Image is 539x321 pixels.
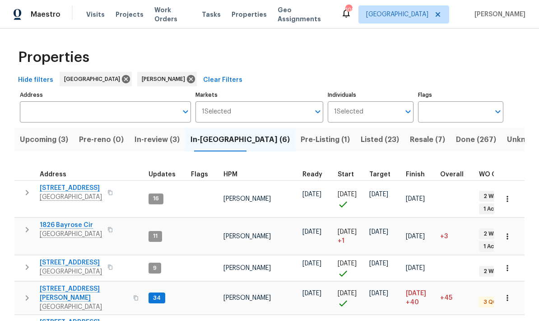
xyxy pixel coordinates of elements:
[18,53,89,62] span: Properties
[14,72,57,89] button: Hide filters
[437,282,475,315] td: 45 day(s) past target finish date
[480,243,518,250] span: 1 Accepted
[369,191,388,198] span: [DATE]
[338,171,362,178] div: Actual renovation start date
[334,218,366,255] td: Project started 1 days late
[223,265,271,271] span: [PERSON_NAME]
[480,298,501,306] span: 3 QC
[64,75,124,84] span: [GEOGRAPHIC_DATA]
[345,5,352,14] div: 102
[402,105,414,118] button: Open
[328,92,413,98] label: Individuals
[471,10,525,19] span: [PERSON_NAME]
[278,5,330,24] span: Geo Assignments
[369,229,388,235] span: [DATE]
[223,295,271,301] span: [PERSON_NAME]
[200,72,246,89] button: Clear Filters
[440,171,472,178] div: Days past target finish date
[440,233,448,240] span: +3
[191,133,290,146] span: In-[GEOGRAPHIC_DATA] (6)
[142,75,189,84] span: [PERSON_NAME]
[406,171,425,178] span: Finish
[60,72,132,86] div: [GEOGRAPHIC_DATA]
[369,171,399,178] div: Target renovation project end date
[149,195,163,203] span: 16
[149,171,176,178] span: Updates
[334,255,366,281] td: Project started on time
[195,92,324,98] label: Markets
[40,171,66,178] span: Address
[406,171,433,178] div: Projected renovation finish date
[334,180,366,217] td: Project started on time
[480,268,502,275] span: 2 WIP
[410,133,445,146] span: Resale (7)
[338,260,357,267] span: [DATE]
[366,10,428,19] span: [GEOGRAPHIC_DATA]
[369,290,388,297] span: [DATE]
[135,133,180,146] span: In-review (3)
[338,236,344,245] span: + 1
[480,230,502,238] span: 2 WIP
[406,265,425,271] span: [DATE]
[369,171,390,178] span: Target
[480,205,518,213] span: 1 Accepted
[369,260,388,267] span: [DATE]
[223,233,271,240] span: [PERSON_NAME]
[406,196,425,202] span: [DATE]
[191,171,208,178] span: Flags
[79,133,124,146] span: Pre-reno (0)
[202,11,221,18] span: Tasks
[20,92,191,98] label: Address
[301,133,350,146] span: Pre-Listing (1)
[223,171,237,178] span: HPM
[334,282,366,315] td: Project started on time
[406,233,425,240] span: [DATE]
[338,191,357,198] span: [DATE]
[149,232,161,240] span: 11
[479,171,529,178] span: WO Completion
[223,196,271,202] span: [PERSON_NAME]
[137,72,197,86] div: [PERSON_NAME]
[338,290,357,297] span: [DATE]
[116,10,144,19] span: Projects
[361,133,399,146] span: Listed (23)
[402,282,437,315] td: Scheduled to finish 40 day(s) late
[418,92,503,98] label: Flags
[302,171,322,178] span: Ready
[440,295,452,301] span: +45
[232,10,267,19] span: Properties
[338,171,354,178] span: Start
[302,171,330,178] div: Earliest renovation start date (first business day after COE or Checkout)
[492,105,504,118] button: Open
[437,218,475,255] td: 3 day(s) past target finish date
[302,229,321,235] span: [DATE]
[203,75,242,86] span: Clear Filters
[456,133,496,146] span: Done (267)
[179,105,192,118] button: Open
[31,10,60,19] span: Maestro
[334,108,363,116] span: 1 Selected
[480,193,502,200] span: 2 WIP
[18,75,53,86] span: Hide filters
[311,105,324,118] button: Open
[202,108,231,116] span: 1 Selected
[302,260,321,267] span: [DATE]
[149,264,160,272] span: 9
[149,294,164,302] span: 34
[302,290,321,297] span: [DATE]
[338,229,357,235] span: [DATE]
[406,290,426,297] span: [DATE]
[86,10,105,19] span: Visits
[406,298,419,307] span: +40
[154,5,191,24] span: Work Orders
[302,191,321,198] span: [DATE]
[440,171,464,178] span: Overall
[20,133,68,146] span: Upcoming (3)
